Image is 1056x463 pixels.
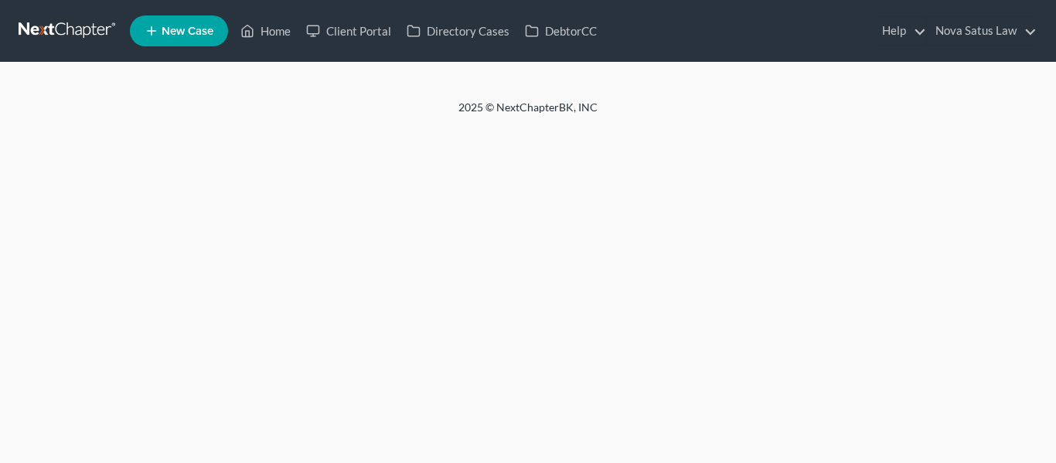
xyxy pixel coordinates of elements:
[399,17,517,45] a: Directory Cases
[130,15,228,46] new-legal-case-button: New Case
[233,17,298,45] a: Home
[298,17,399,45] a: Client Portal
[517,17,605,45] a: DebtorCC
[928,17,1037,45] a: Nova Satus Law
[874,17,926,45] a: Help
[87,100,969,128] div: 2025 © NextChapterBK, INC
